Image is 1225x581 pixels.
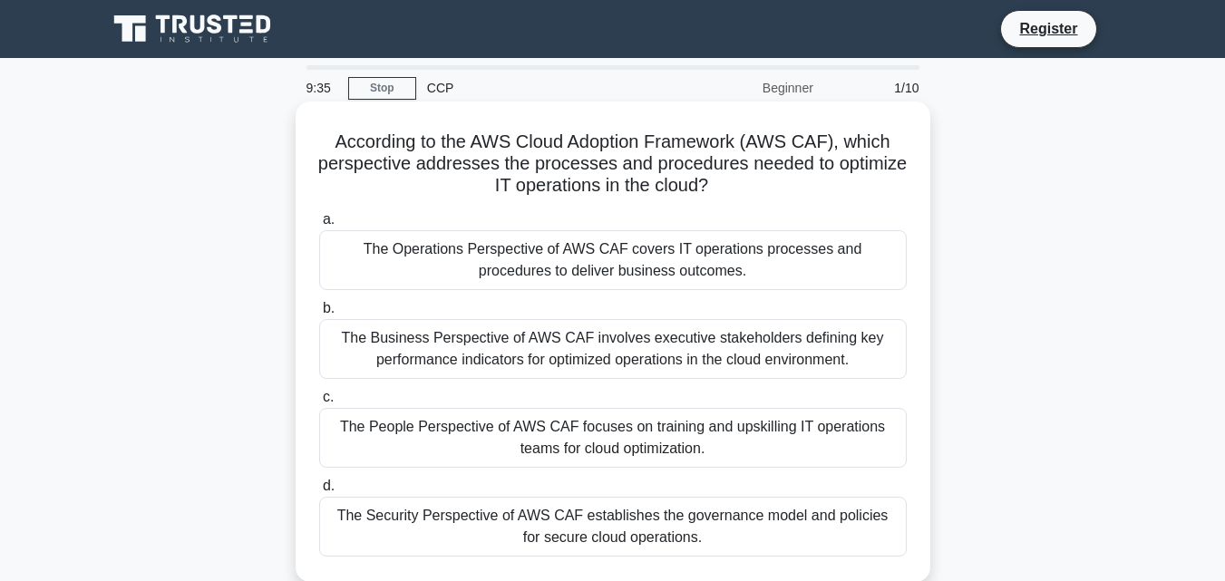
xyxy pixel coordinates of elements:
span: c. [323,389,334,404]
div: The Operations Perspective of AWS CAF covers IT operations processes and procedures to deliver bu... [319,230,907,290]
div: The Business Perspective of AWS CAF involves executive stakeholders defining key performance indi... [319,319,907,379]
h5: According to the AWS Cloud Adoption Framework (AWS CAF), which perspective addresses the processe... [317,131,909,198]
span: a. [323,211,335,227]
div: The Security Perspective of AWS CAF establishes the governance model and policies for secure clou... [319,497,907,557]
div: CCP [416,70,666,106]
span: b. [323,300,335,315]
a: Register [1008,17,1088,40]
div: 1/10 [824,70,930,106]
span: d. [323,478,335,493]
a: Stop [348,77,416,100]
div: Beginner [666,70,824,106]
div: 9:35 [296,70,348,106]
div: The People Perspective of AWS CAF focuses on training and upskilling IT operations teams for clou... [319,408,907,468]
